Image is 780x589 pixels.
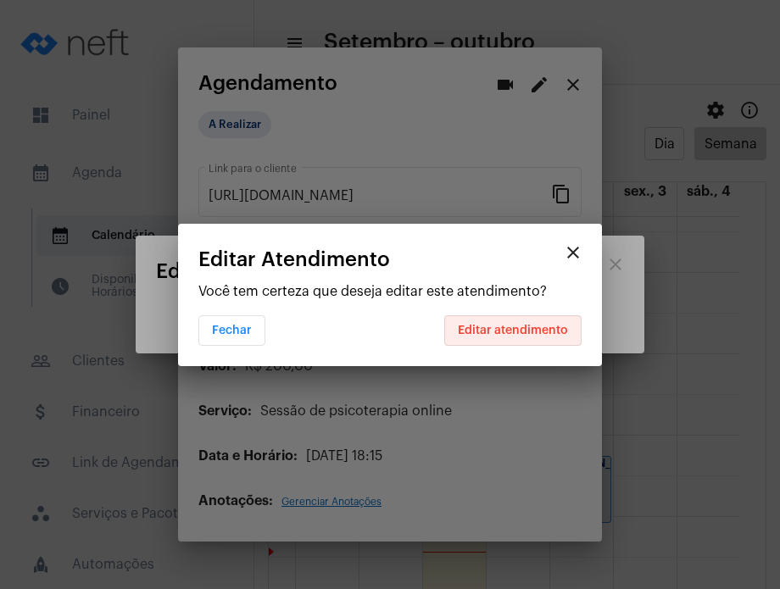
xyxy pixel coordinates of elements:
button: Fechar [198,315,265,346]
p: Você tem certeza que deseja editar este atendimento? [198,284,582,299]
button: Editar atendimento [444,315,582,346]
mat-icon: close [563,242,583,263]
span: Editar atendimento [458,325,568,336]
span: Editar Atendimento [198,248,390,270]
span: Fechar [212,325,252,336]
